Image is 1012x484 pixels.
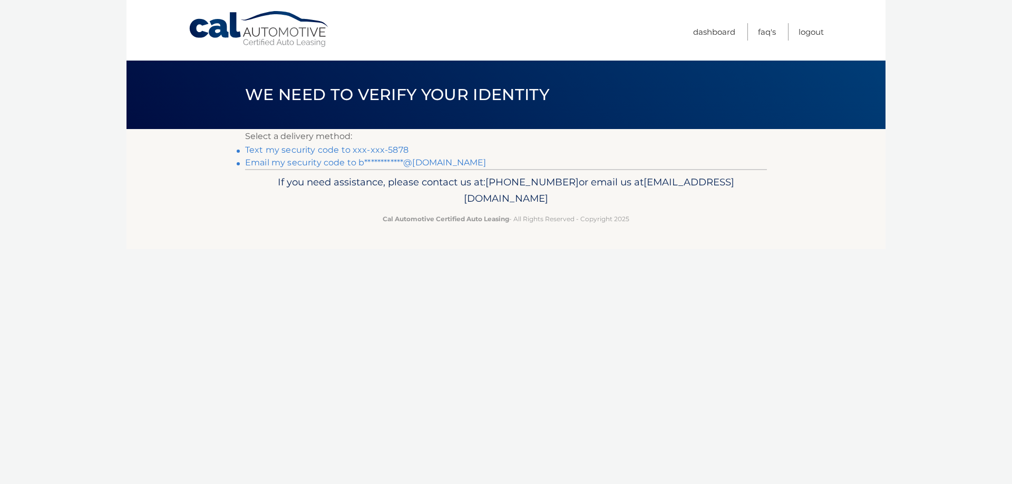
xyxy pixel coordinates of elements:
a: Logout [799,23,824,41]
span: [PHONE_NUMBER] [485,176,579,188]
a: Cal Automotive [188,11,330,48]
a: Text my security code to xxx-xxx-5878 [245,145,408,155]
p: If you need assistance, please contact us at: or email us at [252,174,760,208]
p: Select a delivery method: [245,129,767,144]
a: Dashboard [693,23,735,41]
a: FAQ's [758,23,776,41]
span: We need to verify your identity [245,85,549,104]
p: - All Rights Reserved - Copyright 2025 [252,213,760,224]
strong: Cal Automotive Certified Auto Leasing [383,215,509,223]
